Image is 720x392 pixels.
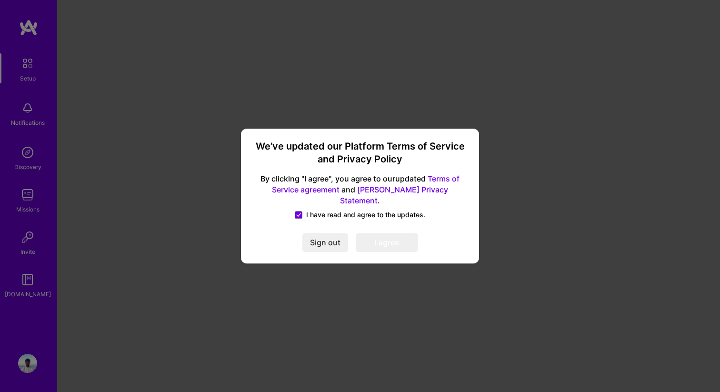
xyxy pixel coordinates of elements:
[340,185,448,205] a: [PERSON_NAME] Privacy Statement
[356,233,418,252] button: I agree
[272,174,460,195] a: Terms of Service agreement
[252,140,468,166] h3: We’ve updated our Platform Terms of Service and Privacy Policy
[306,210,425,220] span: I have read and agree to the updates.
[252,174,468,207] span: By clicking "I agree", you agree to our updated and .
[302,233,348,252] button: Sign out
